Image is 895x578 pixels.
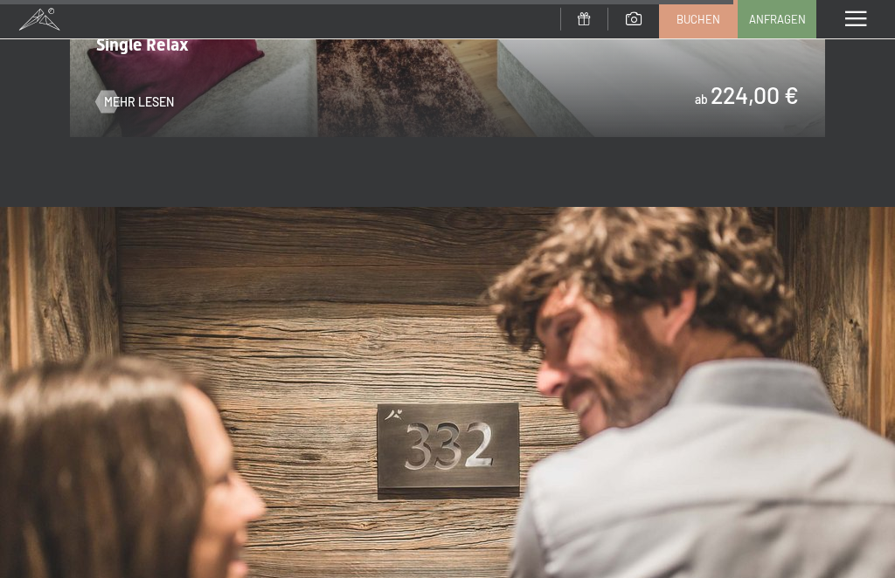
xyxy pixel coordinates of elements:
[676,11,720,27] span: Buchen
[749,11,806,27] span: Anfragen
[660,1,737,38] a: Buchen
[104,93,174,111] span: Mehr Lesen
[96,93,174,111] a: Mehr Lesen
[739,1,815,38] a: Anfragen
